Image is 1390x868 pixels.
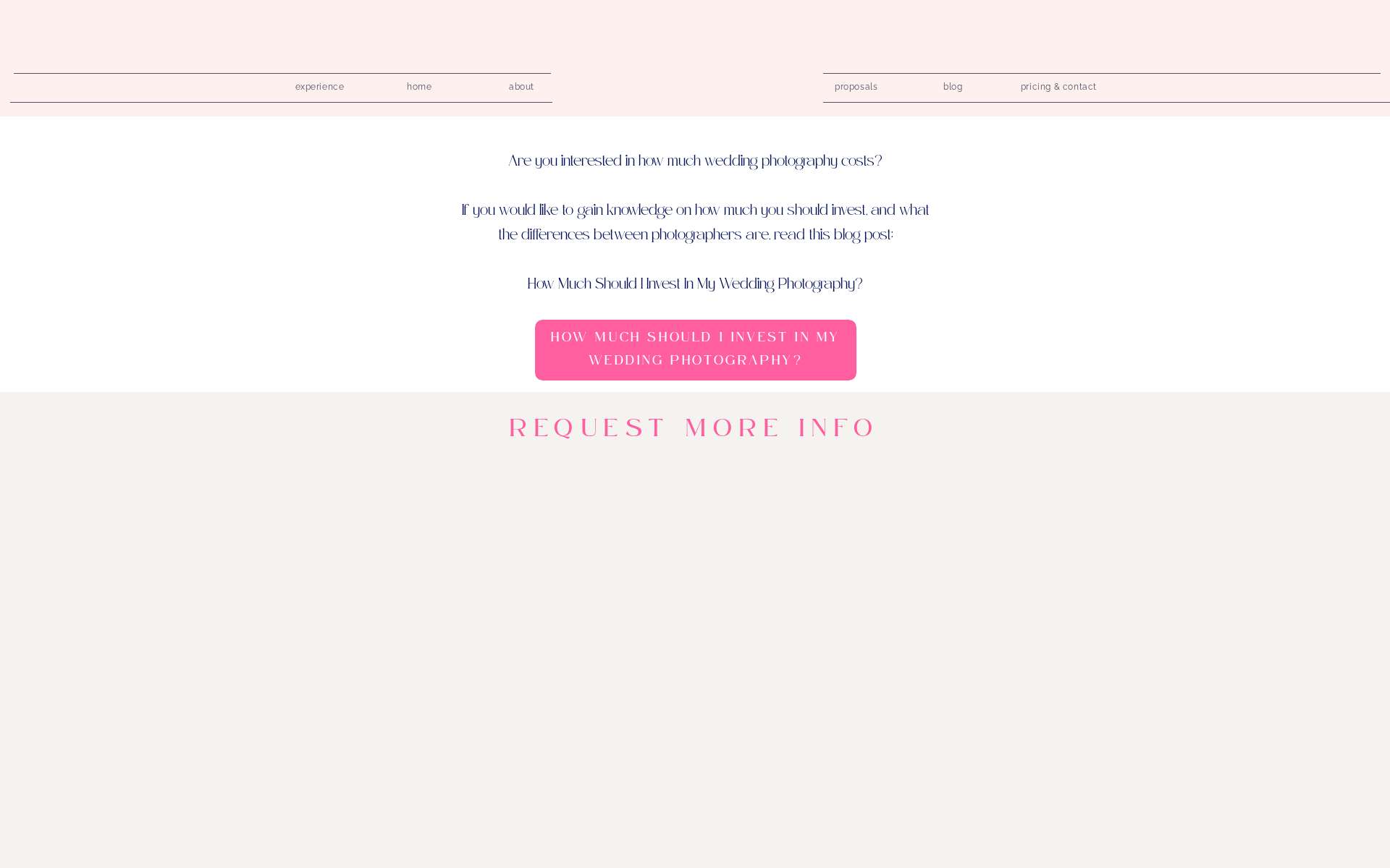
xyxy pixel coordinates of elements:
[1015,77,1103,98] a: pricing & contact
[399,77,440,91] a: home
[540,326,851,376] a: How Much Should I Invest In My Wedding Photography?
[285,77,354,91] a: experience
[459,414,931,451] h1: Request more Info
[932,77,974,91] a: blog
[835,77,876,91] a: proposals
[501,77,542,91] a: about
[460,149,931,265] p: Are you interested in how much wedding photography costs? If you would like to gain knowledge on ...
